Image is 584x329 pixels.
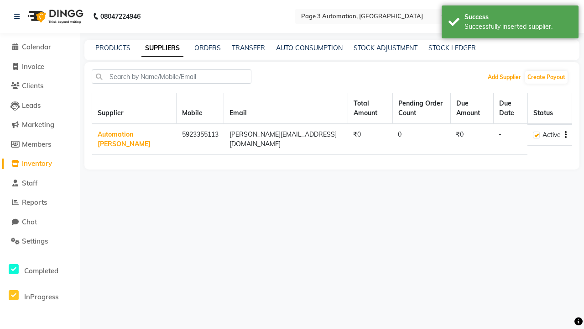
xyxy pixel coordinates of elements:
[92,93,177,124] th: Supplier
[493,124,527,155] td: -
[542,130,561,140] span: Active
[22,237,48,245] span: Settings
[2,139,78,150] a: Members
[22,62,44,71] span: Invoice
[177,93,224,124] th: Mobile
[22,218,37,226] span: Chat
[450,93,493,124] th: Due Amount
[224,124,348,155] td: [PERSON_NAME][EMAIL_ADDRESS][DOMAIN_NAME]
[392,124,450,155] td: 0
[392,93,450,124] th: Pending Order Count
[2,236,78,247] a: Settings
[177,124,224,155] td: 5923355113
[2,62,78,72] a: Invoice
[428,44,476,52] a: STOCK LEDGER
[2,81,78,91] a: Clients
[525,71,568,84] button: Create Payout
[2,159,78,169] a: Inventory
[24,266,58,275] span: Completed
[450,124,493,155] td: ₹0
[2,178,78,189] a: Staff
[22,101,41,110] span: Leads
[22,120,54,129] span: Marketing
[2,120,78,130] a: Marketing
[22,198,47,207] span: Reports
[348,124,392,155] td: ₹0
[348,93,392,124] th: Total Amount
[22,42,51,51] span: Calendar
[2,217,78,228] a: Chat
[464,22,572,32] div: Successfully inserted supplier.
[493,93,527,124] th: Due Date
[22,81,43,90] span: Clients
[95,44,130,52] a: PRODUCTS
[232,44,265,52] a: TRANSFER
[194,44,221,52] a: ORDERS
[22,140,51,149] span: Members
[141,40,183,57] a: SUPPLIERS
[527,93,572,124] th: Status
[2,42,78,53] a: Calendar
[464,12,572,22] div: Success
[24,292,58,301] span: InProgress
[224,93,348,124] th: Email
[22,179,37,187] span: Staff
[276,44,343,52] a: AUTO CONSUMPTION
[92,69,251,84] input: Search by Name/Mobile/Email
[2,101,78,111] a: Leads
[22,159,52,168] span: Inventory
[100,4,141,29] b: 08047224946
[485,71,523,84] button: Add Supplier
[98,130,151,148] a: Automation [PERSON_NAME]
[354,44,417,52] a: STOCK ADJUSTMENT
[2,197,78,208] a: Reports
[23,4,86,29] img: logo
